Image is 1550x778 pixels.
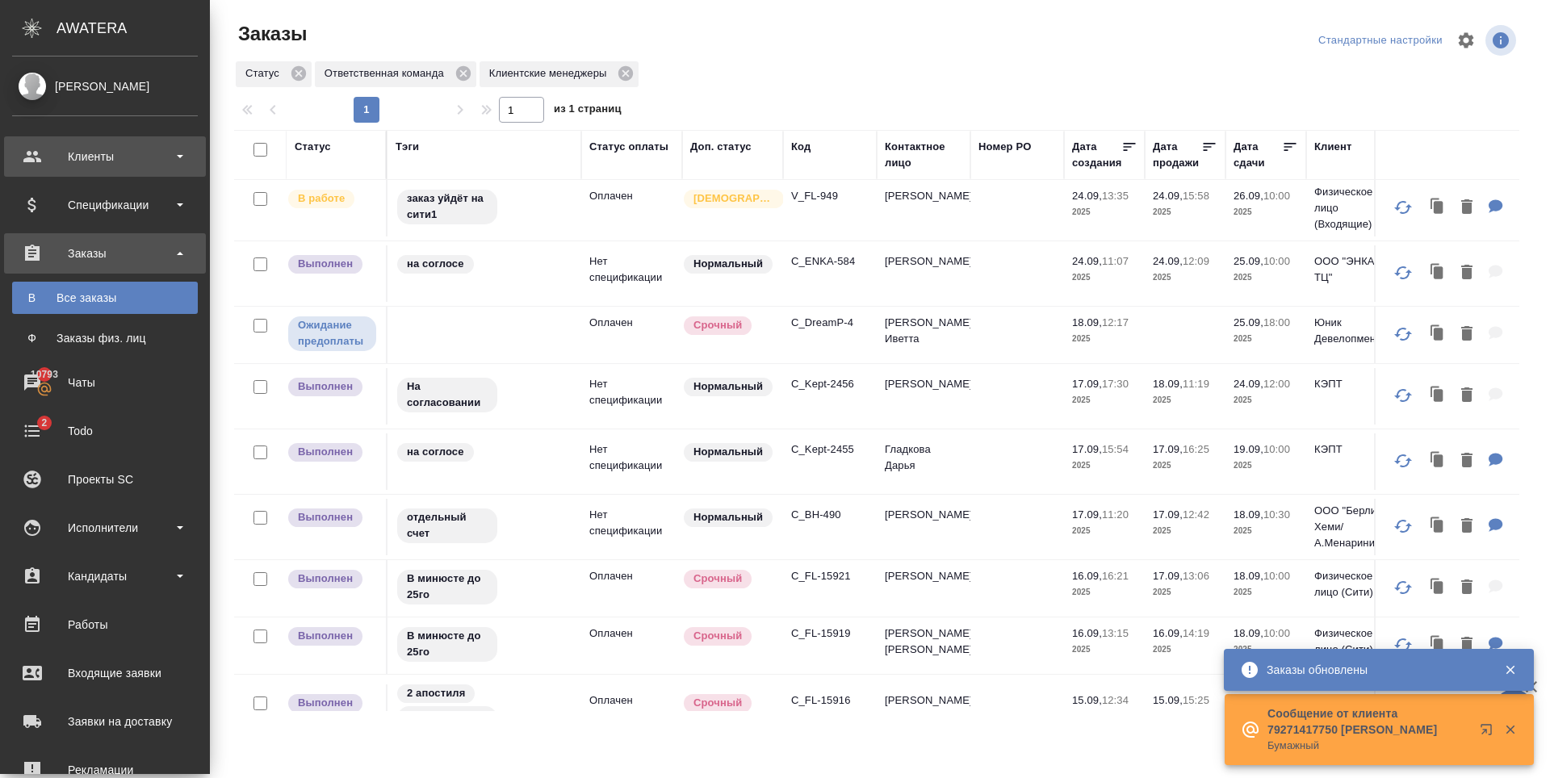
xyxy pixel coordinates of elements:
a: Заявки на доставку [4,701,206,742]
p: C_Kept-2456 [791,376,869,392]
div: Номер PO [978,139,1031,155]
p: отдельный счет [407,509,488,542]
div: Статус по умолчанию для стандартных заказов [682,507,775,529]
button: Обновить [1384,441,1422,480]
p: 17.09, [1153,508,1183,521]
div: Статус по умолчанию для стандартных заказов [682,253,775,275]
p: 13:35 [1102,190,1129,202]
button: Удалить [1453,510,1481,543]
p: 24.09, [1153,190,1183,202]
div: на соглосе [396,253,573,275]
p: 2025 [1234,584,1298,600]
p: В минюсте до 25го [407,707,488,739]
p: 11:07 [1102,255,1129,267]
div: Проекты SC [12,467,198,491]
p: Срочный [693,628,742,644]
p: 2025 [1234,523,1298,539]
div: Код [791,139,811,155]
p: 2025 [1153,523,1217,539]
button: Клонировать [1422,191,1453,224]
p: 16.09, [1153,627,1183,639]
div: Чаты [12,370,198,395]
p: Выполнен [298,695,353,711]
span: из 1 страниц [554,99,622,123]
div: Статус [236,61,312,87]
p: 2025 [1072,709,1137,725]
p: Выполнен [298,509,353,525]
p: 15:54 [1102,443,1129,455]
p: 18.09, [1234,570,1263,582]
td: [PERSON_NAME] [877,245,970,302]
p: 18.09, [1153,378,1183,390]
p: В минюсте до 25го [407,628,488,660]
p: C_FL-15921 [791,568,869,584]
p: 17.09, [1072,508,1102,521]
p: C_FL-15916 [791,692,869,709]
p: 15:25 [1183,694,1209,706]
p: 10:30 [1263,508,1290,521]
td: [PERSON_NAME] [PERSON_NAME] [877,684,970,741]
div: Статус [295,139,331,155]
p: 2025 [1153,458,1217,474]
div: Выставляет ПМ после сдачи и проведения начислений. Последний этап для ПМа [287,441,378,463]
p: 18:00 [1263,316,1290,328]
div: На согласовании [396,376,573,414]
p: Ответственная команда [325,65,450,82]
p: ООО "ЭНКА ТЦ" [1314,253,1392,286]
button: Обновить [1384,188,1422,227]
div: Заказы физ. лиц [20,330,190,346]
a: 10793Чаты [4,362,206,403]
p: Нормальный [693,509,763,525]
button: Удалить [1453,379,1481,412]
p: 25.09, [1234,255,1263,267]
td: Нет спецификации [581,368,682,425]
p: 18.09, [1234,508,1263,521]
td: Оплачен [581,307,682,363]
p: 2025 [1153,584,1217,600]
td: Оплачен [581,560,682,617]
p: 17.09, [1153,443,1183,455]
p: Выполнен [298,256,353,272]
p: 2025 [1153,642,1217,658]
p: Срочный [693,317,742,333]
div: Выставляет ПМ после сдачи и проведения начислений. Последний этап для ПМа [287,507,378,529]
div: Выставляется автоматически, если на указанный объем услуг необходимо больше времени в стандартном... [682,568,775,590]
button: Обновить [1384,315,1422,353]
button: Клонировать [1422,257,1453,290]
p: 25.09, [1234,316,1263,328]
p: Нормальный [693,256,763,272]
p: Выполнен [298,571,353,587]
p: На согласовании [407,379,488,411]
p: 2025 [1153,204,1217,220]
p: 2025 [1153,709,1217,725]
div: Выставляет ПМ после сдачи и проведения начислений. Последний этап для ПМа [287,625,378,647]
p: 10:00 [1263,570,1290,582]
p: 2025 [1234,392,1298,408]
p: на соглосе [407,444,464,460]
div: Статус по умолчанию для стандартных заказов [682,376,775,398]
p: 19.09, [1234,443,1263,455]
div: Заказы [12,241,198,266]
div: Дата сдачи [1234,139,1282,171]
p: 2025 [1234,204,1298,220]
p: 2025 [1072,458,1137,474]
p: Физическое лицо (Сити) [1314,625,1392,658]
p: C_Kept-2455 [791,441,869,458]
div: split button [1314,28,1447,53]
p: В минюсте до 25го [407,571,488,603]
p: 2025 [1072,331,1137,347]
td: Нет спецификации [581,499,682,555]
button: Клонировать [1422,629,1453,662]
span: 10793 [21,366,68,383]
p: 16:21 [1102,570,1129,582]
p: 2025 [1153,270,1217,286]
p: 12:42 [1183,508,1209,521]
p: 17:30 [1102,378,1129,390]
p: 11:20 [1102,508,1129,521]
button: Обновить [1384,253,1422,292]
p: 13:06 [1183,570,1209,582]
p: ООО "Берлин-Хеми/А.Менарини" [1314,503,1392,551]
p: 18.09, [1234,627,1263,639]
p: Сообщение от клиента 79271417750 [PERSON_NAME] [1267,705,1469,738]
p: 2025 [1072,642,1137,658]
